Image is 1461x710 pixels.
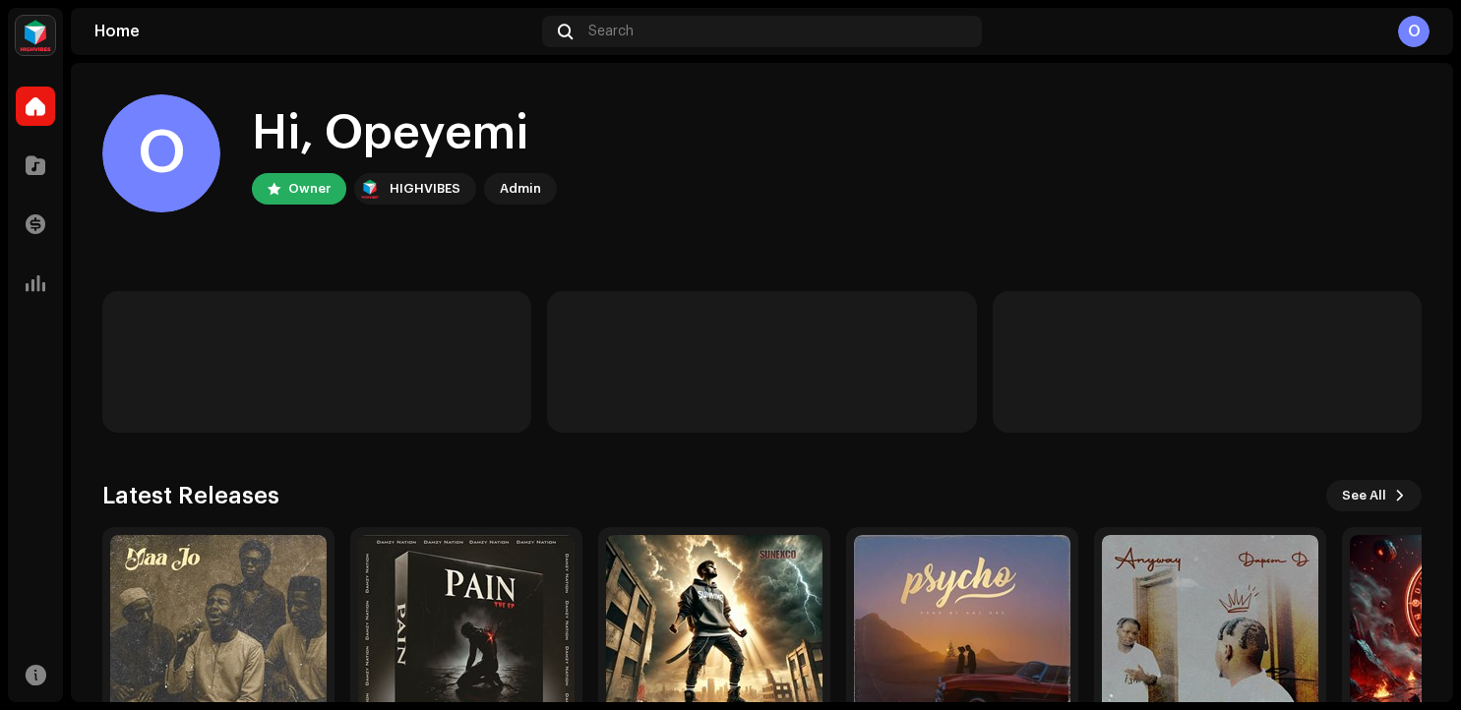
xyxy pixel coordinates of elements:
div: O [1398,16,1430,47]
div: Owner [288,177,331,201]
img: feab3aad-9b62-475c-8caf-26f15a9573ee [358,177,382,201]
div: Home [94,24,534,39]
h3: Latest Releases [102,480,279,511]
div: HIGHVIBES [390,177,460,201]
div: Admin [500,177,541,201]
span: Search [588,24,634,39]
div: Hi, Opeyemi [252,102,557,165]
div: O [102,94,220,212]
button: See All [1326,480,1422,511]
img: feab3aad-9b62-475c-8caf-26f15a9573ee [16,16,55,55]
span: See All [1342,476,1386,515]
